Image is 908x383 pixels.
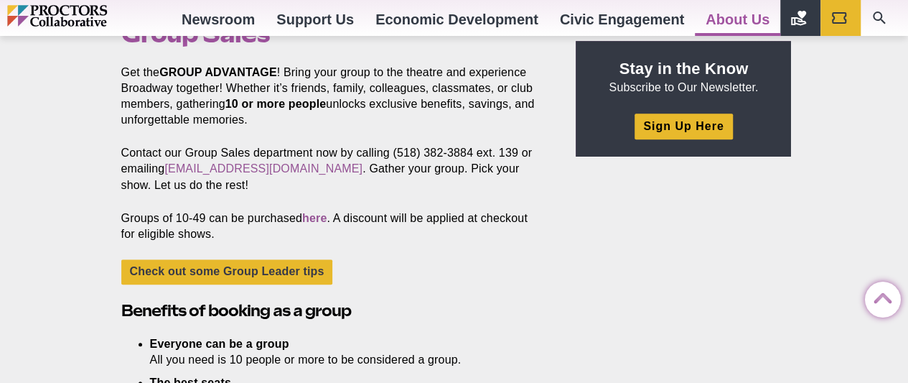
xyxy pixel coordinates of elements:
strong: Everyone can be a group [150,338,289,350]
p: Get the ! Bring your group to the theatre and experience Broadway together! Whether it’s friends,... [121,65,543,128]
strong: Stay in the Know [619,60,749,78]
p: Groups of 10-49 can be purchased . A discount will be applied at checkout for eligible shows. [121,211,543,242]
img: Proctors logo [7,5,169,27]
a: here [302,212,327,224]
li: All you need is 10 people or more to be considered a group. [150,336,522,368]
p: Contact our Group Sales department now by calling (518) 382-3884 ext. 139 or emailing . Gather yo... [121,145,543,193]
a: Sign Up Here [635,114,732,139]
p: Subscribe to Our Newsletter. [593,58,774,96]
strong: GROUP ADVANTAGE [159,66,277,78]
strong: 10 or more people [225,98,327,110]
a: Check out some Group Leader tips [121,259,333,285]
h2: Benefits of booking as a group [121,300,543,322]
a: Back to Top [865,282,894,311]
h1: Group Sales [121,20,543,47]
a: [EMAIL_ADDRESS][DOMAIN_NAME] [164,162,362,175]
